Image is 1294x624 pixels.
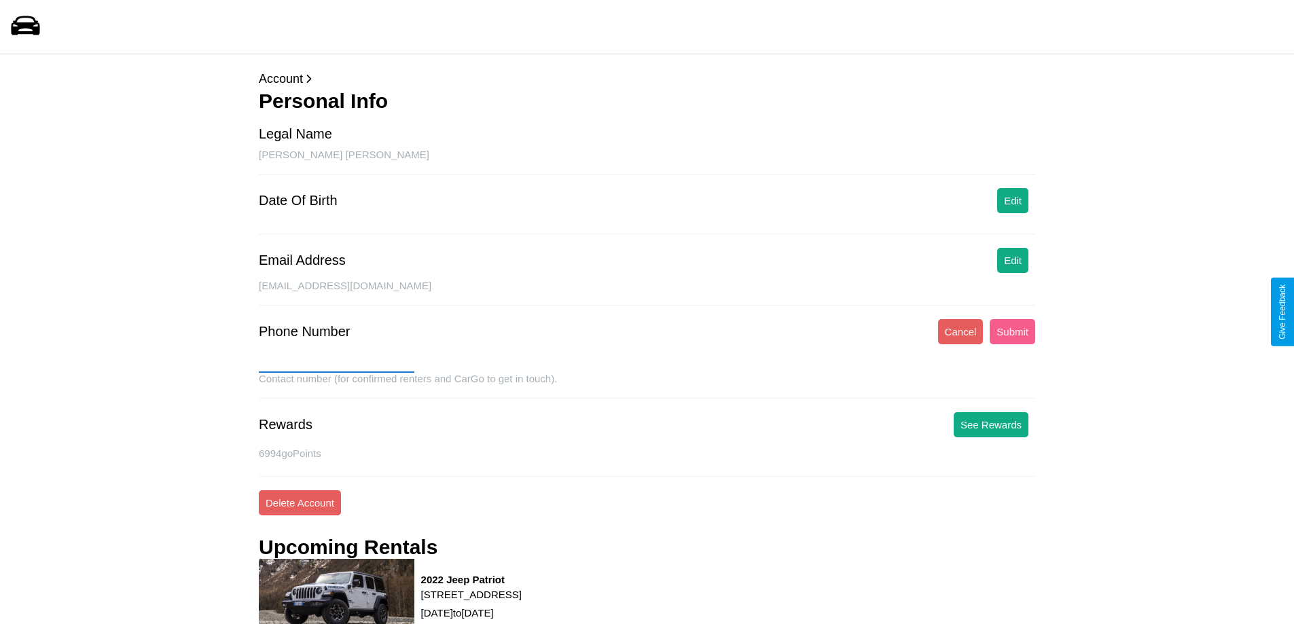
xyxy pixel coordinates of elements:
[938,319,984,344] button: Cancel
[259,536,437,559] h3: Upcoming Rentals
[259,126,332,142] div: Legal Name
[259,490,341,515] button: Delete Account
[259,253,346,268] div: Email Address
[421,585,522,604] p: [STREET_ADDRESS]
[421,574,522,585] h3: 2022 Jeep Patriot
[259,149,1035,175] div: [PERSON_NAME] [PERSON_NAME]
[259,193,338,208] div: Date Of Birth
[259,324,351,339] div: Phone Number
[997,248,1028,273] button: Edit
[1278,285,1287,339] div: Give Feedback
[954,412,1028,437] button: See Rewards
[990,319,1035,344] button: Submit
[259,68,1035,90] p: Account
[259,280,1035,306] div: [EMAIL_ADDRESS][DOMAIN_NAME]
[259,417,312,433] div: Rewards
[259,444,1035,462] p: 6994 goPoints
[259,373,1035,399] div: Contact number (for confirmed renters and CarGo to get in touch).
[997,188,1028,213] button: Edit
[421,604,522,622] p: [DATE] to [DATE]
[259,90,1035,113] h3: Personal Info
